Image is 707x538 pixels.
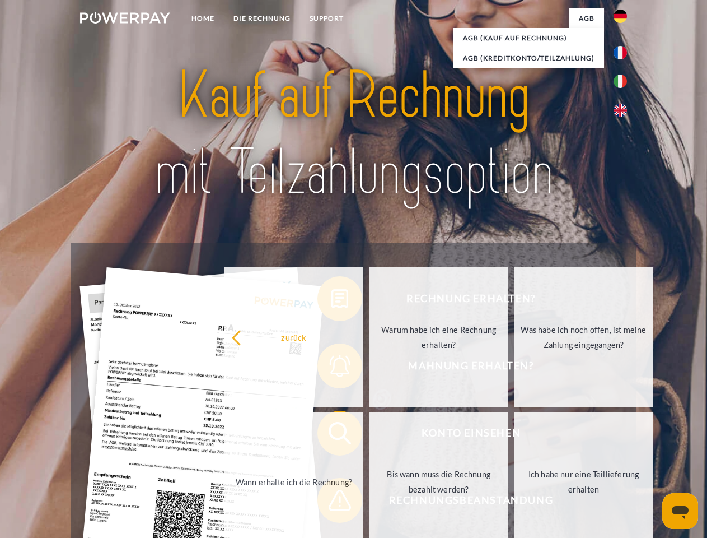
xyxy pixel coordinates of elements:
[569,8,604,29] a: agb
[376,467,502,497] div: Bis wann muss die Rechnung bezahlt werden?
[300,8,353,29] a: SUPPORT
[224,8,300,29] a: DIE RECHNUNG
[453,48,604,68] a: AGB (Kreditkonto/Teilzahlung)
[614,46,627,59] img: fr
[662,493,698,529] iframe: Schaltfläche zum Öffnen des Messaging-Fensters
[614,10,627,23] img: de
[80,12,170,24] img: logo-powerpay-white.svg
[107,54,600,215] img: title-powerpay_de.svg
[231,330,357,345] div: zurück
[231,474,357,489] div: Wann erhalte ich die Rechnung?
[182,8,224,29] a: Home
[614,104,627,117] img: en
[514,267,653,407] a: Was habe ich noch offen, ist meine Zahlung eingegangen?
[453,28,604,48] a: AGB (Kauf auf Rechnung)
[614,75,627,88] img: it
[521,467,647,497] div: Ich habe nur eine Teillieferung erhalten
[376,322,502,353] div: Warum habe ich eine Rechnung erhalten?
[521,322,647,353] div: Was habe ich noch offen, ist meine Zahlung eingegangen?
